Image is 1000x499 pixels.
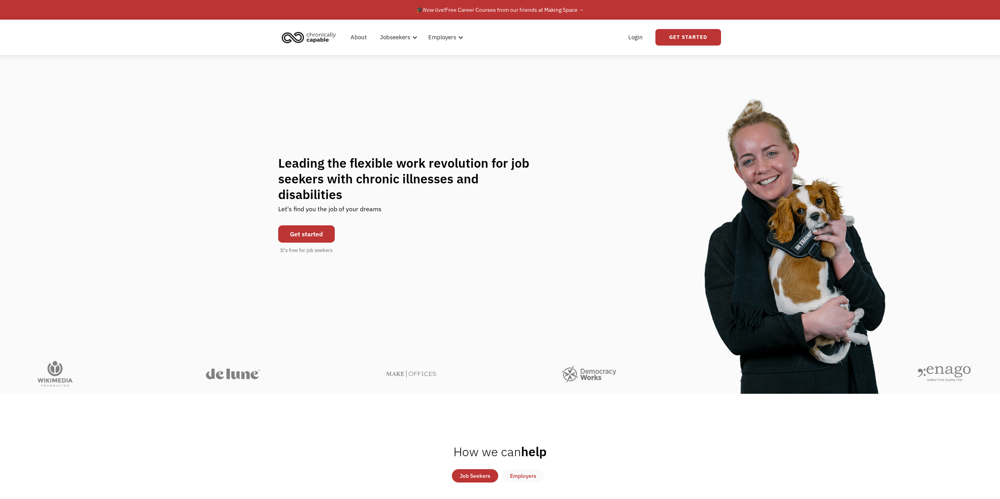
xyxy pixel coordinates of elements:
[453,443,521,460] span: How we can
[280,247,332,254] div: It's free for job seekers
[416,5,584,15] div: 🎓 Free Career Courses from our friends at Making Space →
[624,25,648,50] a: Login
[428,33,456,42] div: Employers
[346,25,371,50] a: About
[423,6,445,13] em: Now live!
[375,25,420,50] div: Jobseekers
[510,471,536,481] div: Employers
[453,444,547,459] h2: help
[279,29,342,46] a: home
[279,29,338,46] img: Chronically Capable logo
[460,471,490,481] div: Job Seekers
[424,25,466,50] div: Employers
[655,29,721,46] a: Get Started
[380,33,410,42] div: Jobseekers
[278,225,335,243] a: Get started
[278,155,545,202] h1: Leading the flexible work revolution for job seekers with chronic illnesses and disabilities
[278,202,382,221] div: Let's find you the job of your dreams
